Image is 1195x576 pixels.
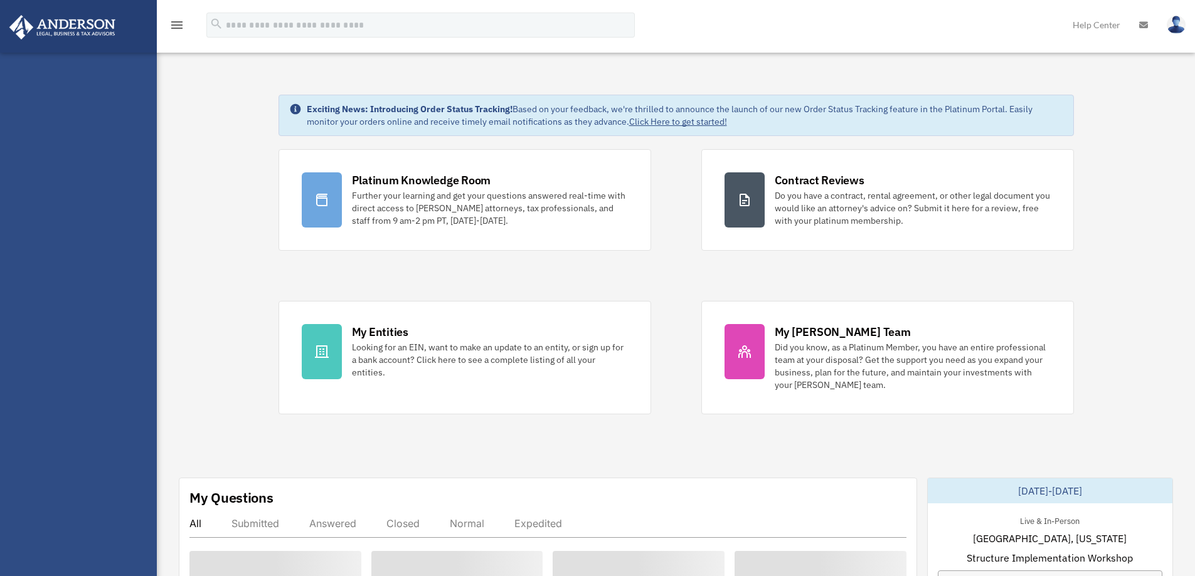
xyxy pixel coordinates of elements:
i: menu [169,18,184,33]
div: Looking for an EIN, want to make an update to an entity, or sign up for a bank account? Click her... [352,341,628,379]
div: Based on your feedback, we're thrilled to announce the launch of our new Order Status Tracking fe... [307,103,1063,128]
a: Click Here to get started! [629,116,727,127]
div: Further your learning and get your questions answered real-time with direct access to [PERSON_NAM... [352,189,628,227]
div: My Entities [352,324,408,340]
a: Contract Reviews Do you have a contract, rental agreement, or other legal document you would like... [701,149,1074,251]
div: Platinum Knowledge Room [352,172,491,188]
div: Closed [386,517,420,530]
div: Live & In-Person [1010,513,1090,526]
span: Structure Implementation Workshop [967,550,1133,565]
a: Platinum Knowledge Room Further your learning and get your questions answered real-time with dire... [279,149,651,251]
div: Contract Reviews [775,172,864,188]
div: Do you have a contract, rental agreement, or other legal document you would like an attorney's ad... [775,189,1051,227]
span: [GEOGRAPHIC_DATA], [US_STATE] [973,531,1127,546]
a: menu [169,22,184,33]
div: Normal [450,517,484,530]
div: Submitted [231,517,279,530]
strong: Exciting News: Introducing Order Status Tracking! [307,103,513,115]
img: User Pic [1167,16,1186,34]
a: My [PERSON_NAME] Team Did you know, as a Platinum Member, you have an entire professional team at... [701,301,1074,414]
div: All [189,517,201,530]
div: Answered [309,517,356,530]
img: Anderson Advisors Platinum Portal [6,15,119,39]
div: Expedited [514,517,562,530]
div: [DATE]-[DATE] [928,478,1172,503]
div: Did you know, as a Platinum Member, you have an entire professional team at your disposal? Get th... [775,341,1051,391]
a: My Entities Looking for an EIN, want to make an update to an entity, or sign up for a bank accoun... [279,301,651,414]
i: search [210,17,223,31]
div: My [PERSON_NAME] Team [775,324,911,340]
div: My Questions [189,488,274,507]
